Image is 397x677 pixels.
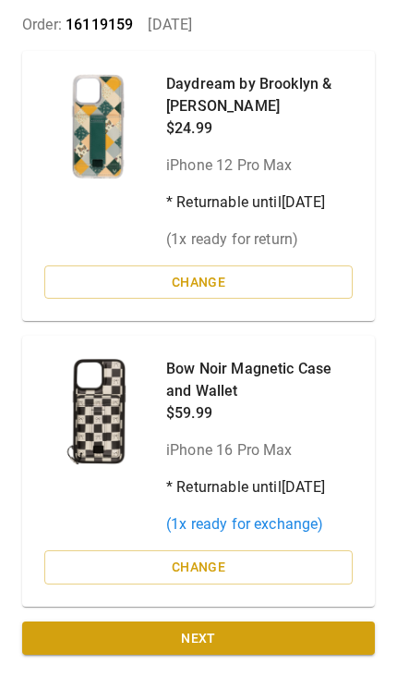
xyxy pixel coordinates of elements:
button: Change [44,265,353,300]
p: * Returnable until [DATE] [166,191,353,214]
p: iPhone 12 Pro Max [166,154,353,177]
p: ( 1 x ready for exchange) [166,513,353,535]
p: iPhone 16 Pro Max [166,439,353,462]
button: Next [22,622,375,656]
p: ( 1 x ready for return) [166,228,353,251]
p: $24.99 [166,117,353,140]
span: 16119159 [66,16,133,33]
p: Order: [DATE] [22,14,375,36]
button: Change [44,550,353,585]
p: $59.99 [166,402,353,425]
p: Bow Noir Magnetic Case and Wallet [166,358,353,402]
p: Daydream by Brooklyn & [PERSON_NAME] [166,73,353,117]
p: * Returnable until [DATE] [166,476,353,499]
